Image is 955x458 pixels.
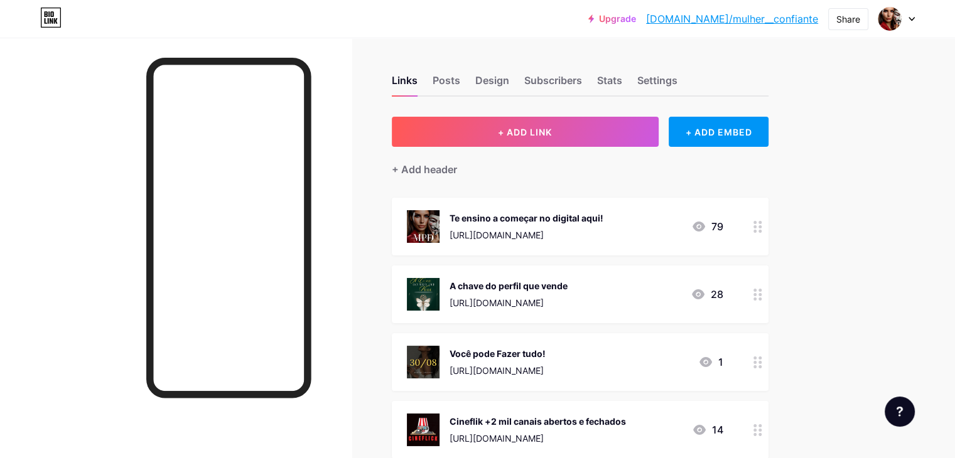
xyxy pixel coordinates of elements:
div: Cineflik +2 mil canais abertos e fechados [450,415,626,428]
img: A chave do perfil que vende [407,278,440,311]
div: Você pode Fazer tudo! [450,347,546,360]
div: + Add header [392,162,457,177]
img: Cineflik +2 mil canais abertos e fechados [407,413,440,446]
div: A chave do perfil que vende [450,279,568,292]
div: Settings [637,73,677,95]
div: Links [392,73,418,95]
a: Upgrade [588,14,636,24]
div: 14 [692,422,723,437]
div: [URL][DOMAIN_NAME] [450,296,568,309]
img: Te ensino a começar no digital aqui! [407,210,440,243]
a: [DOMAIN_NAME]/mulher__confiante [646,11,818,26]
div: [URL][DOMAIN_NAME] [450,432,626,445]
div: [URL][DOMAIN_NAME] [450,364,546,377]
div: Te ensino a começar no digital aqui! [450,211,603,225]
div: Design [475,73,509,95]
div: Share [836,13,860,26]
div: Stats [597,73,622,95]
div: Posts [433,73,460,95]
div: 1 [698,354,723,370]
img: Você pode Fazer tudo! [407,346,440,378]
img: Mulher Confiante [878,7,902,31]
span: + ADD LINK [498,127,552,137]
div: Subscribers [524,73,582,95]
div: + ADD EMBED [669,117,769,147]
div: 28 [691,287,723,302]
button: + ADD LINK [392,117,659,147]
div: [URL][DOMAIN_NAME] [450,228,603,242]
div: 79 [691,219,723,234]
